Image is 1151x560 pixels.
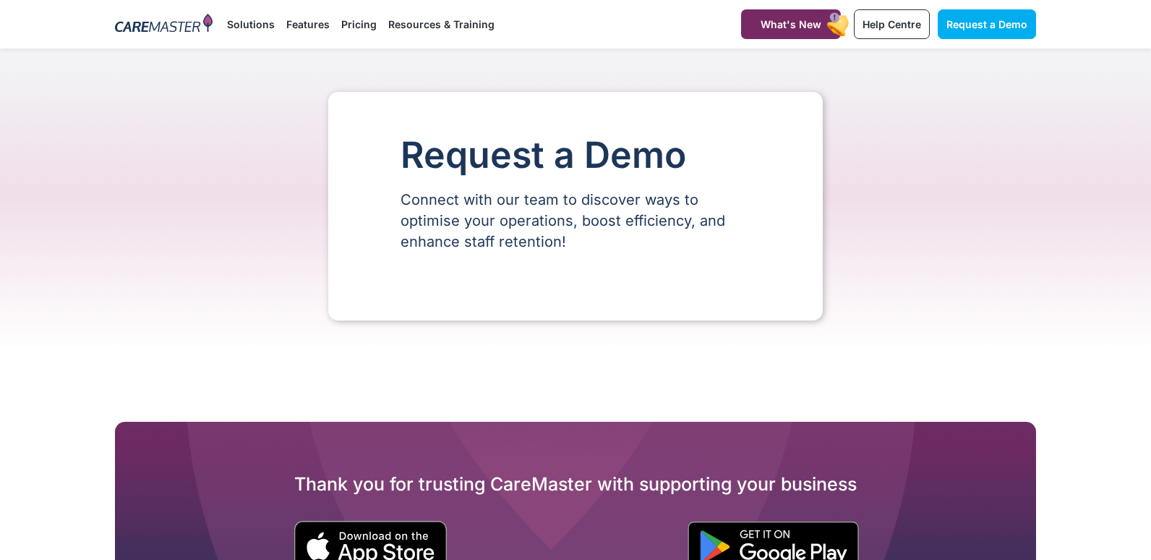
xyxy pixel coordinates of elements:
[863,18,921,30] span: Help Centre
[115,472,1036,496] h2: Thank you for trusting CareMaster with supporting your business
[938,9,1036,39] a: Request a Demo
[741,9,841,39] a: What's New
[946,18,1027,30] span: Request a Demo
[115,14,213,35] img: CareMaster Logo
[401,135,750,175] h1: Request a Demo
[854,9,930,39] a: Help Centre
[761,18,821,30] span: What's New
[401,190,750,253] p: Connect with our team to discover ways to optimise your operations, boost efficiency, and enhance...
